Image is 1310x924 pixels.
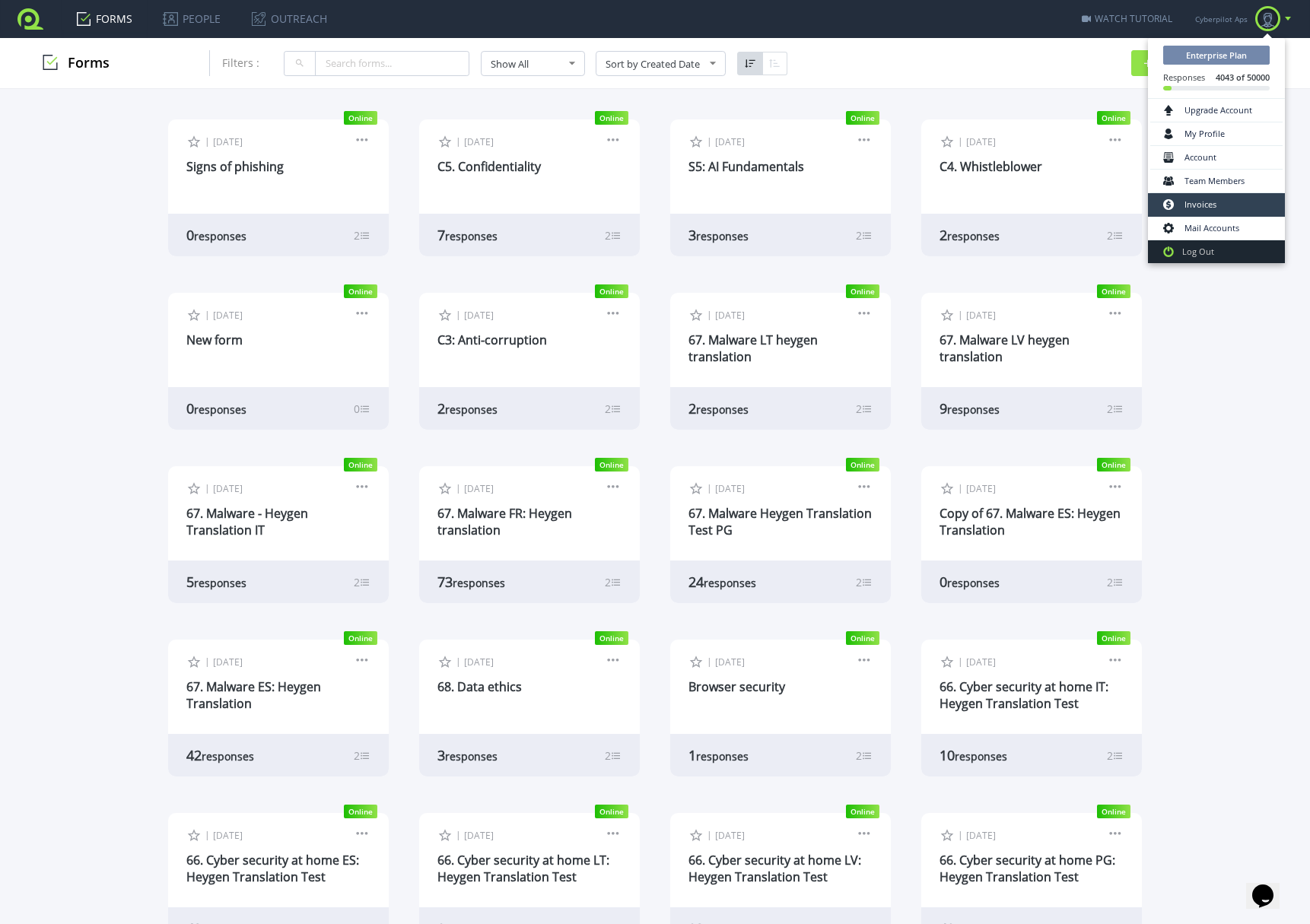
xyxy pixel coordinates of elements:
[344,111,377,125] span: Online
[688,226,801,244] div: 3
[186,158,284,175] a: Signs of phishing
[595,458,628,472] span: Online
[315,51,469,76] input: Search forms...
[707,135,712,148] span: |
[1150,217,1283,240] a: Mail Accounts
[464,482,494,495] span: [DATE]
[1150,146,1283,170] a: Account
[1150,99,1283,122] a: Upgrade Account
[205,655,210,668] span: |
[1097,111,1130,125] span: Online
[437,332,547,348] a: C3: Anti-corruption
[715,656,745,668] span: [DATE]
[222,56,259,70] span: Filters :
[940,399,1052,418] div: 9
[940,852,1115,885] a: 66. Cyber security at home PG: Heygen Translation Test
[456,655,461,668] span: |
[464,829,494,842] span: [DATE]
[437,226,550,244] div: 7
[437,158,541,175] a: C5. Confidentiality
[856,575,873,589] div: 2
[707,308,712,321] span: |
[1097,284,1130,298] span: Online
[595,805,628,818] span: Online
[856,228,873,243] div: 2
[445,402,498,417] span: responses
[1246,863,1295,909] iframe: chat widget
[595,631,628,645] span: Online
[213,656,243,668] span: [DATE]
[437,399,550,418] div: 2
[947,229,1000,243] span: responses
[1148,69,1194,86] div: Responses
[1107,748,1124,763] div: 2
[1097,631,1130,645] span: Online
[186,505,308,538] a: 67. Malware - Heygen Translation IT
[1107,228,1124,243] div: 2
[186,746,299,764] div: 42
[437,746,550,764] div: 3
[846,284,879,298] span: Online
[437,852,609,885] a: 66. Cyber security at home LT: Heygen Translation Test
[213,829,243,842] span: [DATE]
[213,309,243,322] span: [DATE]
[464,135,494,148] span: [DATE]
[437,505,572,538] a: 67. Malware FR: Heygen translation
[605,402,622,416] div: 2
[688,746,801,764] div: 1
[715,309,745,322] span: [DATE]
[213,135,243,148] span: [DATE]
[1148,240,1285,263] a: Log Out
[688,158,804,175] a: S5: AI Fundamentals
[958,655,963,668] span: |
[605,575,622,589] div: 2
[456,828,461,841] span: |
[715,135,745,148] span: [DATE]
[715,482,745,495] span: [DATE]
[958,481,963,494] span: |
[846,458,879,472] span: Online
[205,135,210,148] span: |
[1082,12,1172,25] a: WATCH TUTORIAL
[456,308,461,321] span: |
[958,828,963,841] span: |
[940,505,1121,538] a: Copy of 67. Malware ES: Heygen Translation
[688,852,861,885] a: 66. Cyber security at home LV: Heygen Translation Test
[1107,402,1124,416] div: 2
[344,458,377,472] span: Online
[958,308,963,321] span: |
[846,631,879,645] span: Online
[688,678,785,695] a: Browser security
[966,829,996,842] span: [DATE]
[1097,805,1130,818] span: Online
[947,576,1000,590] span: responses
[856,748,873,763] div: 2
[205,308,210,321] span: |
[344,631,377,645] span: Online
[966,309,996,322] span: [DATE]
[688,573,801,591] div: 24
[354,575,370,589] div: 2
[453,576,505,590] span: responses
[437,573,550,591] div: 73
[194,229,246,243] span: responses
[344,805,377,818] span: Online
[707,828,712,841] span: |
[846,111,879,125] span: Online
[213,482,243,495] span: [DATE]
[43,55,110,71] h3: Forms
[194,576,246,590] span: responses
[958,135,963,148] span: |
[940,158,1042,175] a: C4. Whistleblower
[846,805,879,818] span: Online
[966,482,996,495] span: [DATE]
[186,852,359,885] a: 66. Cyber security at home ES: Heygen Translation Test
[966,656,996,668] span: [DATE]
[940,678,1108,712] a: 66. Cyber security at home IT: Heygen Translation Test
[1150,170,1283,193] a: Team Members
[202,749,254,764] span: responses
[856,402,873,416] div: 2
[186,573,299,591] div: 5
[715,829,745,842] span: [DATE]
[707,481,712,494] span: |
